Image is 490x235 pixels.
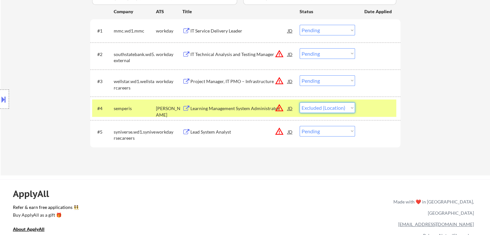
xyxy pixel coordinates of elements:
[300,5,355,17] div: Status
[275,49,284,58] button: warning_amber
[287,48,293,60] div: JD
[275,103,284,112] button: warning_amber
[364,8,393,15] div: Date Applied
[190,129,288,135] div: Lead System Analyst
[190,78,288,85] div: Project Manager, IT PMO – Infrastructure
[287,25,293,36] div: JD
[97,28,109,34] div: #1
[13,226,44,232] u: About ApplyAll
[190,51,288,58] div: IT Technical Analysis and Testing Manager
[287,126,293,137] div: JD
[190,28,288,34] div: IT Service Delivery Leader
[114,129,156,141] div: syniverse.wd1.syniversecareers
[156,105,182,118] div: [PERSON_NAME]
[114,105,156,112] div: semperis
[275,127,284,136] button: warning_amber
[182,8,293,15] div: Title
[13,213,77,217] div: Buy ApplyAll as a gift 🎁
[275,76,284,85] button: warning_amber
[287,75,293,87] div: JD
[190,105,288,112] div: Learning Management System Administrator
[156,8,182,15] div: ATS
[13,212,77,220] a: Buy ApplyAll as a gift 🎁
[114,28,156,34] div: mmc.wd1.mmc
[156,129,182,135] div: workday
[156,78,182,85] div: workday
[391,196,474,219] div: Made with ❤️ in [GEOGRAPHIC_DATA], [GEOGRAPHIC_DATA]
[114,8,156,15] div: Company
[13,188,56,199] div: ApplyAll
[156,51,182,58] div: workday
[13,205,259,212] a: Refer & earn free applications 👯‍♀️
[287,102,293,114] div: JD
[13,226,53,234] a: About ApplyAll
[156,28,182,34] div: workday
[398,221,474,227] a: [EMAIL_ADDRESS][DOMAIN_NAME]
[114,78,156,91] div: wellstar.wd1.wellstarcareers
[114,51,156,64] div: southstatebank.wd5.external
